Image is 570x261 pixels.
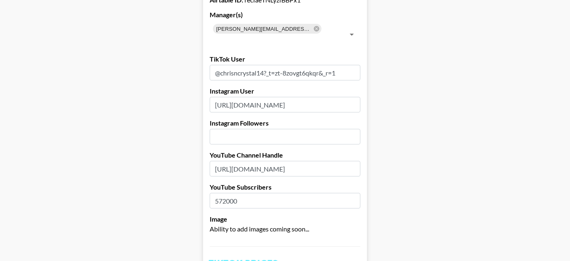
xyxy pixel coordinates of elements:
[210,11,360,19] label: Manager(s)
[210,55,360,63] label: TikTok User
[210,119,360,127] label: Instagram Followers
[210,183,360,191] label: YouTube Subscribers
[210,225,309,233] span: Ability to add images coming soon...
[210,215,360,223] label: Image
[210,87,360,95] label: Instagram User
[213,24,315,34] span: [PERSON_NAME][EMAIL_ADDRESS][PERSON_NAME][DOMAIN_NAME]
[346,29,357,40] button: Open
[213,24,321,34] div: [PERSON_NAME][EMAIL_ADDRESS][PERSON_NAME][DOMAIN_NAME]
[210,151,360,159] label: YouTube Channel Handle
